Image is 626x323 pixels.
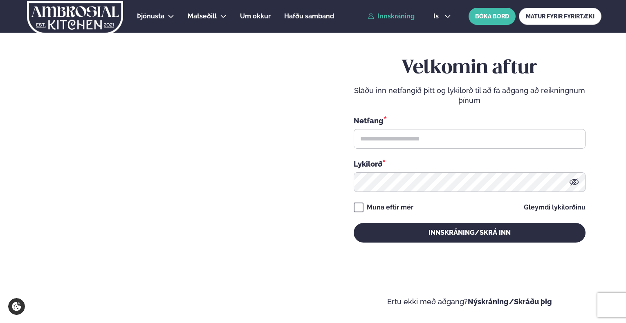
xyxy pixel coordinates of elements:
[25,176,194,245] h2: Velkomin á Ambrosial kitchen!
[8,298,25,315] a: Cookie settings
[354,86,586,105] p: Sláðu inn netfangið þitt og lykilorð til að fá aðgang að reikningnum þínum
[25,254,194,274] p: Ef eitthvað sameinar fólk, þá er [PERSON_NAME] matarferðalag.
[433,13,441,20] span: is
[524,204,586,211] a: Gleymdi lykilorðinu
[284,12,334,20] span: Hafðu samband
[469,8,516,25] button: BÓKA BORÐ
[137,12,164,20] span: Þjónusta
[137,11,164,21] a: Þjónusta
[427,13,458,20] button: is
[519,8,601,25] a: MATUR FYRIR FYRIRTÆKI
[240,12,271,20] span: Um okkur
[188,12,217,20] span: Matseðill
[354,158,586,169] div: Lykilorð
[26,1,124,35] img: logo
[354,57,586,80] h2: Velkomin aftur
[354,223,586,243] button: Innskráning/Skrá inn
[468,297,552,306] a: Nýskráning/Skráðu þig
[368,13,415,20] a: Innskráning
[338,297,602,307] p: Ertu ekki með aðgang?
[188,11,217,21] a: Matseðill
[240,11,271,21] a: Um okkur
[354,115,586,126] div: Netfang
[284,11,334,21] a: Hafðu samband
